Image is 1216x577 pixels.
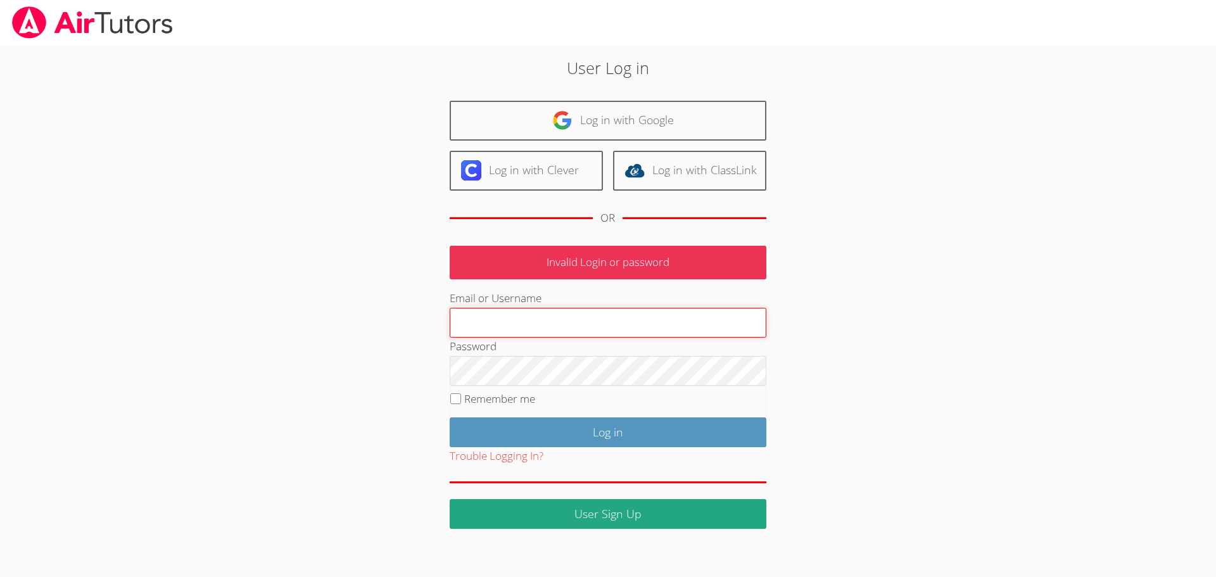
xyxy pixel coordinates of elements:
button: Trouble Logging In? [450,447,543,466]
input: Log in [450,417,766,447]
a: Log in with Clever [450,151,603,191]
img: classlink-logo-d6bb404cc1216ec64c9a2012d9dc4662098be43eaf13dc465df04b49fa7ab582.svg [624,160,645,181]
img: airtutors_banner-c4298cdbf04f3fff15de1276eac7730deb9818008684d7c2e4769d2f7ddbe033.png [11,6,174,39]
a: Log in with Google [450,101,766,141]
a: User Sign Up [450,499,766,529]
label: Remember me [464,391,535,406]
label: Password [450,339,497,353]
h2: User Log in [280,56,937,80]
a: Log in with ClassLink [613,151,766,191]
div: OR [600,209,615,227]
img: google-logo-50288ca7cdecda66e5e0955fdab243c47b7ad437acaf1139b6f446037453330a.svg [552,110,573,130]
img: clever-logo-6eab21bc6e7a338710f1a6ff85c0baf02591cd810cc4098c63d3a4b26e2feb20.svg [461,160,481,181]
p: Invalid Login or password [450,246,766,279]
label: Email or Username [450,291,541,305]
